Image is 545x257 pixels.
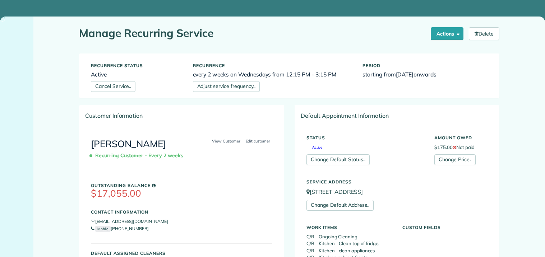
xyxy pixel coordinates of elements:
[306,188,488,196] p: [STREET_ADDRESS]
[193,63,352,68] h5: Recurrence
[193,71,352,78] h6: every 2 weeks on Wednesdays from 12:15 PM - 3:15 PM
[91,218,272,225] li: [EMAIL_ADDRESS][DOMAIN_NAME]
[306,135,424,140] h5: Status
[306,200,374,211] a: Change Default Address..
[306,240,392,247] li: C/R - Kitchen - Clean top of fridge,
[91,251,272,256] h5: Default Assigned Cleaners
[362,63,488,68] h5: Period
[306,225,392,230] h5: Work Items
[431,27,464,40] button: Actions
[210,138,243,144] a: View Customer
[306,146,322,149] span: Active
[91,210,272,214] h5: Contact Information
[91,71,182,78] h6: Active
[91,149,186,162] span: Recurring Customer - Every 2 weeks
[91,226,149,231] a: Mobile[PHONE_NUMBER]
[306,179,488,184] h5: Service Address
[91,63,182,68] h5: Recurrence status
[469,27,499,40] a: Delete
[434,135,488,140] h5: Amount Owed
[244,138,273,144] a: Edit customer
[91,138,166,150] a: [PERSON_NAME]
[429,132,493,165] div: $175.00 Not paid
[402,225,488,230] h5: Custom Fields
[91,188,272,199] h3: $17,055.00
[193,81,260,92] a: Adjust service frequency..
[295,106,499,126] div: Default Appointment Information
[306,154,370,165] a: Change Default Status..
[306,247,392,254] li: C/R - Kitchen - clean appliances
[95,226,111,232] small: Mobile
[79,27,425,39] h1: Manage Recurring Service
[396,71,414,78] span: [DATE]
[362,71,488,78] h6: starting from onwards
[91,183,272,188] h5: Outstanding Balance
[91,81,135,92] a: Cancel Service..
[79,106,284,126] div: Customer Information
[434,154,476,165] a: Change Price..
[306,233,392,240] li: C/R - Ongoing Cleaning -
